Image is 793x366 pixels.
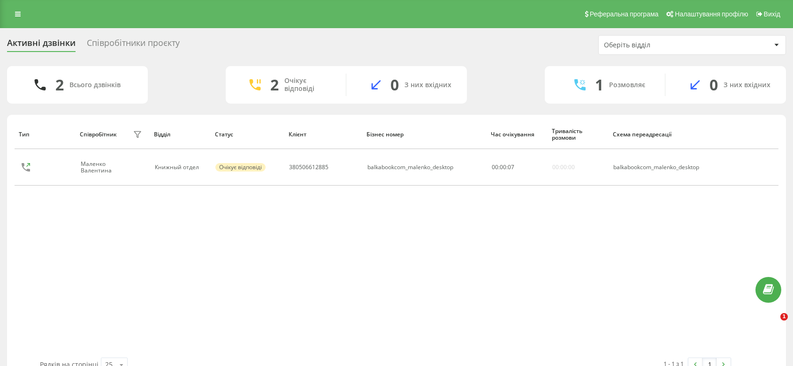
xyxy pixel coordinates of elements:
div: Очікує відповіді [215,163,266,172]
div: Співробітники проєкту [87,38,180,52]
div: 2 [55,76,64,94]
div: 380506612885 [289,164,328,171]
iframe: Intercom live chat [761,313,784,336]
div: 2 [270,76,279,94]
div: Активні дзвінки [7,38,76,52]
div: 0 [709,76,718,94]
div: З них вхідних [404,81,451,89]
div: Тип [19,131,71,138]
div: Тривалість розмови [552,128,604,142]
div: 1 [595,76,603,94]
div: З них вхідних [724,81,770,89]
div: Оберіть відділ [604,41,716,49]
div: 0 [390,76,399,94]
div: Розмовляє [609,81,645,89]
span: 1 [780,313,788,321]
span: 07 [508,163,514,171]
span: Реферальна програма [590,10,659,18]
div: Очікує відповіді [284,77,332,93]
div: Бізнес номер [366,131,482,138]
div: Схема переадресації [613,131,713,138]
span: 00 [500,163,506,171]
div: : : [492,164,514,171]
div: Клієнт [289,131,358,138]
div: Статус [215,131,280,138]
span: Вихід [764,10,780,18]
span: Налаштування профілю [675,10,748,18]
div: Час очікування [491,131,543,138]
div: Маленко Валентина [81,161,131,174]
div: Всього дзвінків [69,81,121,89]
span: 00 [492,163,498,171]
div: Відділ [154,131,206,138]
div: Книжный отдел [155,164,206,171]
div: 00:00:00 [552,164,575,171]
div: Співробітник [80,131,117,138]
div: balkabookcom_malenko_desktop [613,164,712,171]
div: balkabookcom_malenko_desktop [367,164,453,171]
